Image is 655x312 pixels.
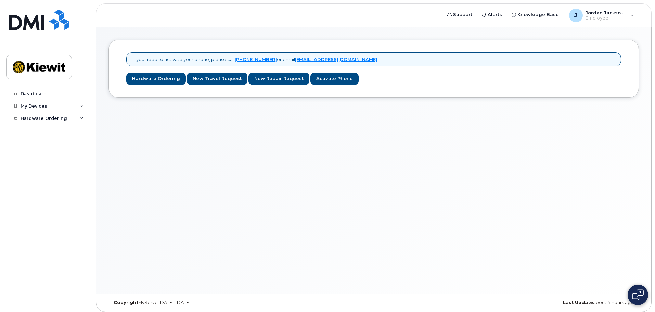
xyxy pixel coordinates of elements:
[108,300,285,305] div: MyServe [DATE]–[DATE]
[248,73,309,85] a: New Repair Request
[310,73,359,85] a: Activate Phone
[563,300,593,305] strong: Last Update
[235,57,277,62] a: [PHONE_NUMBER]
[295,57,377,62] a: [EMAIL_ADDRESS][DOMAIN_NAME]
[187,73,247,85] a: New Travel Request
[462,300,639,305] div: about 4 hours ago
[133,56,377,63] p: If you need to activate your phone, please call or email
[632,289,644,300] img: Open chat
[126,73,186,85] a: Hardware Ordering
[114,300,138,305] strong: Copyright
